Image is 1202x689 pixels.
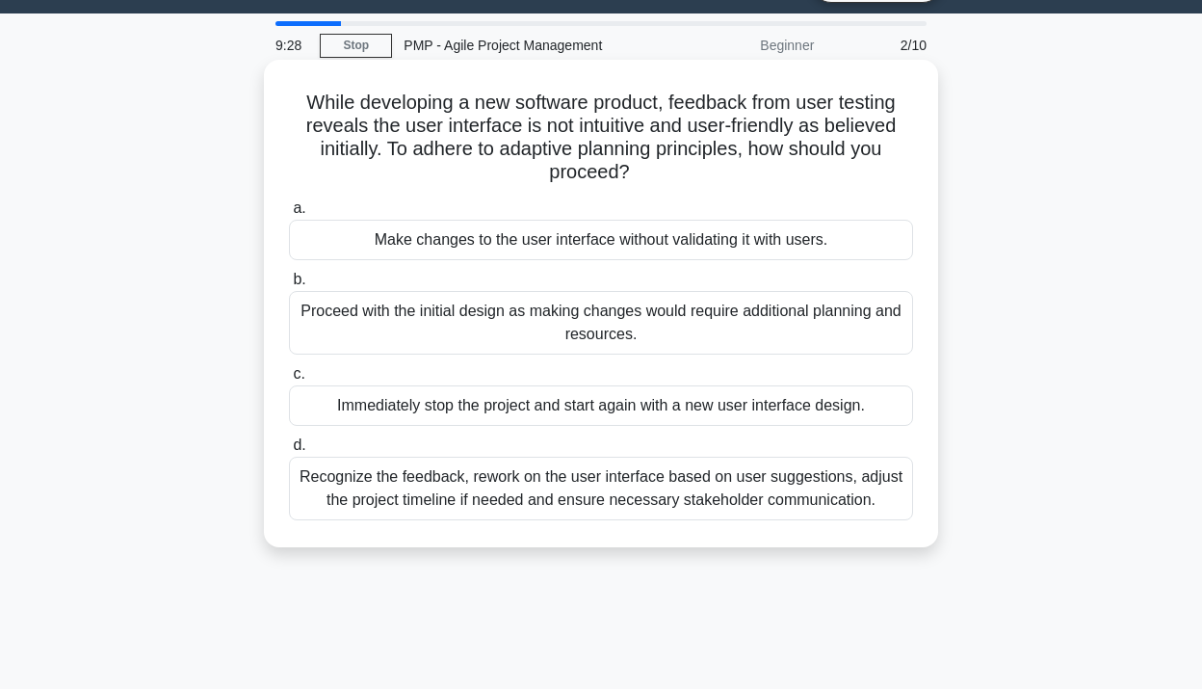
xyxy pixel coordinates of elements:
[289,457,913,520] div: Recognize the feedback, rework on the user interface based on user suggestions, adjust the projec...
[264,26,320,65] div: 9:28
[293,199,305,216] span: a.
[293,271,305,287] span: b.
[293,365,304,382] span: c.
[289,291,913,355] div: Proceed with the initial design as making changes would require additional planning and resources.
[392,26,657,65] div: PMP - Agile Project Management
[657,26,825,65] div: Beginner
[287,91,915,185] h5: While developing a new software product, feedback from user testing reveals the user interface is...
[289,220,913,260] div: Make changes to the user interface without validating it with users.
[293,437,305,453] span: d.
[825,26,938,65] div: 2/10
[289,385,913,426] div: Immediately stop the project and start again with a new user interface design.
[320,34,392,58] a: Stop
